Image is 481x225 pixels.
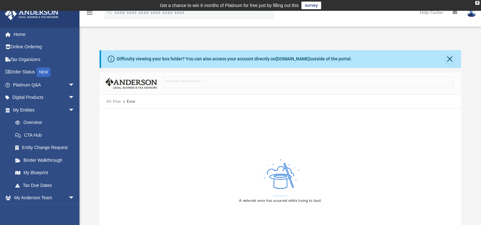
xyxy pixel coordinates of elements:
a: My Entitiesarrow_drop_down [4,104,84,116]
a: Tax Due Dates [9,179,84,192]
div: Error [127,99,135,105]
div: Get a chance to win 6 months of Platinum for free just by filling out this [160,2,299,9]
div: Difficulty viewing your box folder? You can also access your account directly on outside of the p... [117,56,352,62]
a: My Blueprint [9,167,81,179]
i: search [106,9,113,16]
div: A network error has occurred while trying to load. [239,198,321,204]
button: Close [445,55,454,64]
a: Entity Change Request [9,141,84,154]
img: User Pic [467,8,476,17]
a: CTA Hub [9,129,84,141]
img: Anderson Advisors Platinum Portal [3,8,60,20]
a: Overview [9,116,84,129]
a: [DOMAIN_NAME] [276,56,310,61]
div: NEW [37,67,51,77]
a: Order StatusNEW [4,66,84,79]
span: arrow_drop_down [68,78,81,92]
a: Home [4,28,84,41]
a: menu [86,12,93,17]
button: All Files [107,99,121,105]
span: arrow_drop_down [68,104,81,117]
div: close [475,1,479,5]
a: Platinum Q&Aarrow_drop_down [4,78,84,91]
a: Binder Walkthrough [9,154,84,167]
a: Online Ordering [4,41,84,53]
span: arrow_drop_down [68,91,81,104]
i: menu [86,9,93,17]
a: Tax Organizers [4,53,84,66]
a: Digital Productsarrow_drop_down [4,91,84,104]
input: Search files and folders [163,76,454,88]
a: My Anderson Teamarrow_drop_down [4,192,81,204]
span: arrow_drop_down [68,192,81,205]
a: survey [301,2,321,9]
